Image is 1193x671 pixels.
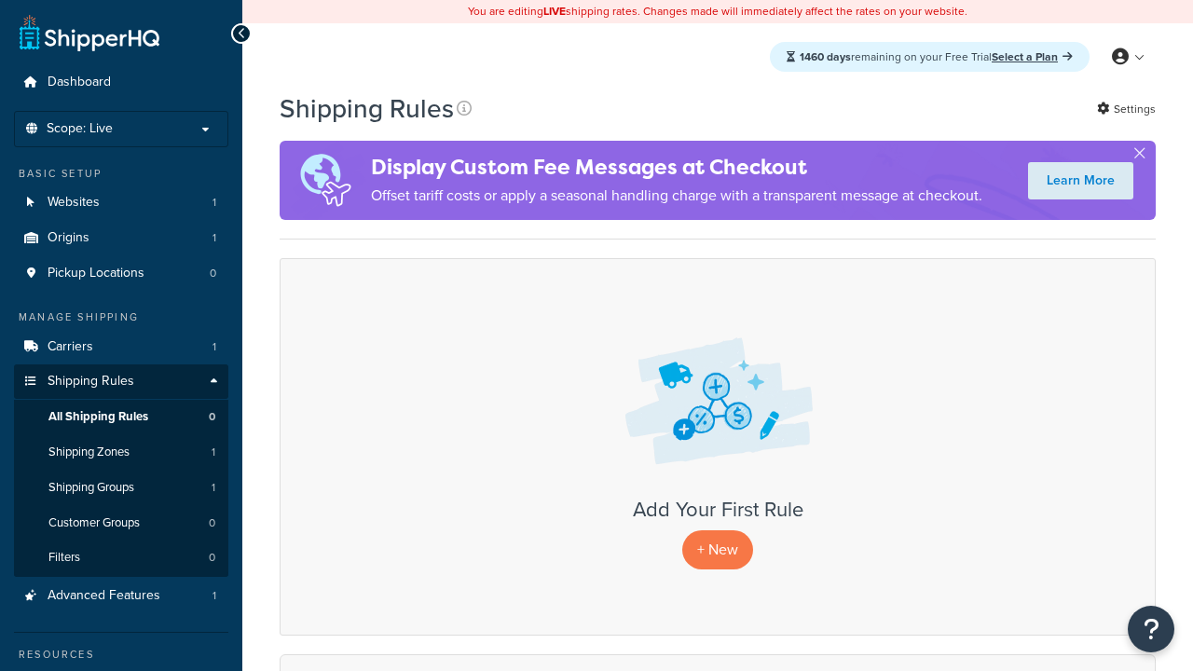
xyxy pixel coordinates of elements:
[48,550,80,566] span: Filters
[14,256,228,291] a: Pickup Locations 0
[213,588,216,604] span: 1
[299,499,1136,521] h3: Add Your First Rule
[213,339,216,355] span: 1
[209,550,215,566] span: 0
[48,374,134,390] span: Shipping Rules
[14,185,228,220] a: Websites 1
[1097,96,1156,122] a: Settings
[210,266,216,281] span: 0
[682,530,753,568] p: + New
[14,541,228,575] li: Filters
[212,480,215,496] span: 1
[1128,606,1174,652] button: Open Resource Center
[14,435,228,470] li: Shipping Zones
[48,588,160,604] span: Advanced Features
[14,364,228,399] a: Shipping Rules
[1028,162,1133,199] a: Learn More
[14,506,228,541] li: Customer Groups
[48,445,130,460] span: Shipping Zones
[14,330,228,364] a: Carriers 1
[14,330,228,364] li: Carriers
[14,541,228,575] a: Filters 0
[371,183,982,209] p: Offset tariff costs or apply a seasonal handling charge with a transparent message at checkout.
[48,480,134,496] span: Shipping Groups
[14,364,228,577] li: Shipping Rules
[209,409,215,425] span: 0
[213,230,216,246] span: 1
[48,230,89,246] span: Origins
[47,121,113,137] span: Scope: Live
[14,221,228,255] li: Origins
[48,195,100,211] span: Websites
[48,515,140,531] span: Customer Groups
[212,445,215,460] span: 1
[280,90,454,127] h1: Shipping Rules
[14,256,228,291] li: Pickup Locations
[14,647,228,663] div: Resources
[209,515,215,531] span: 0
[770,42,1090,72] div: remaining on your Free Trial
[543,3,566,20] b: LIVE
[48,409,148,425] span: All Shipping Rules
[14,579,228,613] a: Advanced Features 1
[371,152,982,183] h4: Display Custom Fee Messages at Checkout
[992,48,1073,65] a: Select a Plan
[14,506,228,541] a: Customer Groups 0
[14,309,228,325] div: Manage Shipping
[14,471,228,505] li: Shipping Groups
[20,14,159,51] a: ShipperHQ Home
[213,195,216,211] span: 1
[14,471,228,505] a: Shipping Groups 1
[14,65,228,100] a: Dashboard
[14,185,228,220] li: Websites
[14,166,228,182] div: Basic Setup
[14,435,228,470] a: Shipping Zones 1
[14,221,228,255] a: Origins 1
[48,339,93,355] span: Carriers
[280,141,371,220] img: duties-banner-06bc72dcb5fe05cb3f9472aba00be2ae8eb53ab6f0d8bb03d382ba314ac3c341.png
[800,48,851,65] strong: 1460 days
[14,400,228,434] li: All Shipping Rules
[48,75,111,90] span: Dashboard
[14,400,228,434] a: All Shipping Rules 0
[14,579,228,613] li: Advanced Features
[48,266,144,281] span: Pickup Locations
